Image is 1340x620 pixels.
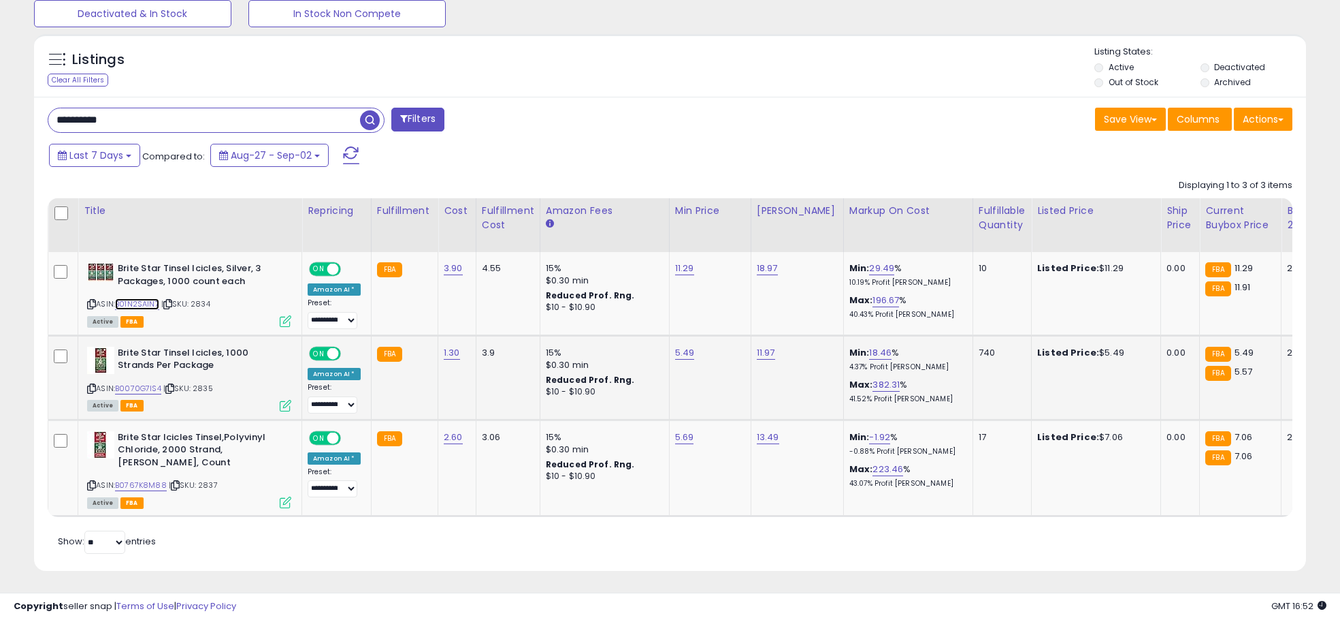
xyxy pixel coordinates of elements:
small: FBA [1205,281,1230,296]
small: FBA [1205,431,1230,446]
div: Cost [444,204,470,218]
b: Brite Star Icicles Tinsel,Polyvinyl Chloride, 2000 Strand, [PERSON_NAME], Count [118,431,283,473]
a: 382.31 [872,378,900,392]
div: % [849,431,962,456]
button: Save View [1095,108,1166,131]
div: Preset: [308,383,361,414]
b: Max: [849,463,873,476]
b: Min: [849,431,870,444]
div: % [849,463,962,489]
span: ON [310,347,327,359]
b: Listed Price: [1037,262,1099,275]
b: Brite Star Tinsel Icicles, Silver, 3 Packages, 1000 count each [118,262,283,291]
a: B0070G7IS4 [115,383,161,394]
small: Amazon Fees. [546,218,554,230]
span: | SKU: 2834 [161,298,210,309]
a: 3.90 [444,262,463,275]
a: 5.69 [675,431,694,444]
span: 11.91 [1235,281,1251,294]
p: 41.52% Profit [PERSON_NAME] [849,394,962,404]
b: Brite Star Tinsel Icicles, 1000 Strands Per Package [118,347,283,375]
div: $0.30 min [546,444,659,456]
div: ASIN: [87,262,291,326]
small: FBA [1205,262,1230,277]
div: Ship Price [1166,204,1194,232]
div: Listed Price [1037,204,1155,218]
button: Columns [1168,108,1232,131]
img: 41k7S3N0LWL._SL40_.jpg [87,347,114,374]
div: [PERSON_NAME] [757,204,838,218]
div: $10 - $10.90 [546,386,659,398]
span: ON [310,432,327,444]
span: FBA [120,497,144,509]
label: Deactivated [1214,61,1265,73]
div: Preset: [308,298,361,329]
img: 51IfJxfpX8L._SL40_.jpg [87,262,114,281]
div: $10 - $10.90 [546,471,659,482]
div: 20% [1287,262,1332,275]
div: 0.00 [1166,262,1189,275]
div: 10 [979,262,1021,275]
div: $0.30 min [546,275,659,287]
div: Markup on Cost [849,204,967,218]
div: Fulfillment [377,204,432,218]
a: 18.97 [757,262,778,275]
label: Out of Stock [1109,76,1158,88]
button: Actions [1234,108,1292,131]
th: The percentage added to the cost of goods (COGS) that forms the calculator for Min & Max prices. [843,198,973,252]
span: FBA [120,400,144,412]
a: Terms of Use [116,600,174,613]
div: Fulfillable Quantity [979,204,1026,232]
div: 3.06 [482,431,529,444]
div: Preset: [308,467,361,498]
div: Amazon Fees [546,204,664,218]
b: Reduced Prof. Rng. [546,374,635,386]
p: -0.88% Profit [PERSON_NAME] [849,447,962,456]
button: Last 7 Days [49,144,140,167]
small: FBA [1205,450,1230,465]
small: FBA [377,262,402,277]
div: 15% [546,347,659,359]
div: Amazon AI * [308,283,361,296]
span: FBA [120,316,144,328]
b: Min: [849,346,870,359]
div: Amazon AI * [308,452,361,465]
div: % [849,347,962,372]
a: 1.30 [444,346,460,360]
span: 7.06 [1235,450,1253,463]
div: $7.06 [1037,431,1150,444]
a: Privacy Policy [176,600,236,613]
div: $0.30 min [546,359,659,371]
label: Archived [1214,76,1251,88]
a: 11.97 [757,346,775,360]
span: | SKU: 2837 [169,480,218,491]
img: 41Y9vk6wsEL._SL40_.jpg [87,431,114,459]
a: 13.49 [757,431,779,444]
span: Columns [1177,112,1220,126]
div: Clear All Filters [48,74,108,87]
div: BB Share 24h. [1287,204,1337,232]
button: Filters [391,108,444,131]
span: All listings currently available for purchase on Amazon [87,316,118,328]
b: Min: [849,262,870,275]
div: 20% [1287,431,1332,444]
div: Min Price [675,204,745,218]
span: Show: entries [58,535,156,548]
div: 15% [546,262,659,275]
small: FBA [1205,366,1230,381]
div: seller snap | | [14,600,236,613]
span: Aug-27 - Sep-02 [231,149,312,162]
div: 740 [979,347,1021,359]
a: 11.29 [675,262,694,275]
div: 0.00 [1166,347,1189,359]
span: 5.57 [1235,365,1253,378]
a: 2.60 [444,431,463,444]
b: Reduced Prof. Rng. [546,290,635,301]
div: $10 - $10.90 [546,302,659,313]
a: -1.92 [869,431,890,444]
span: OFF [339,347,361,359]
span: OFF [339,432,361,444]
div: 15% [546,431,659,444]
div: 17 [979,431,1021,444]
span: All listings currently available for purchase on Amazon [87,400,118,412]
